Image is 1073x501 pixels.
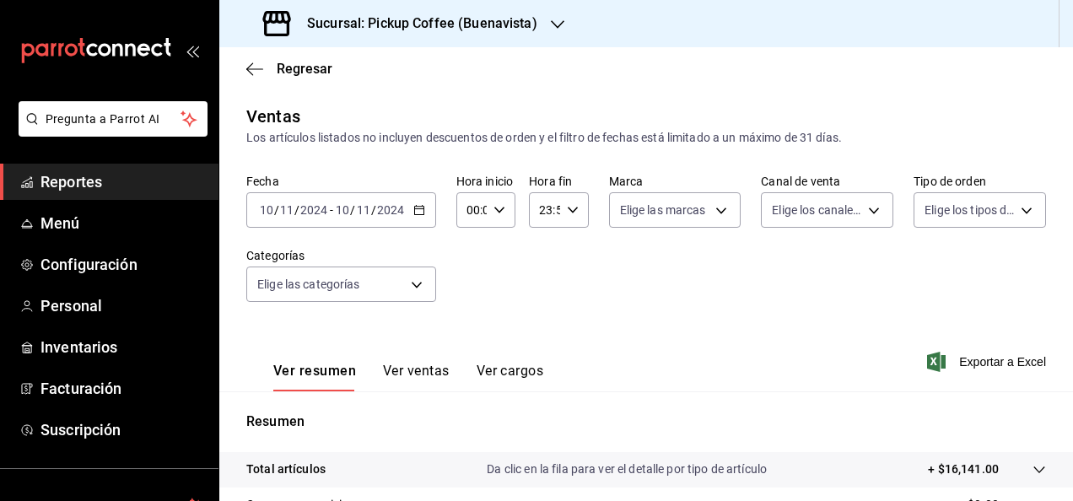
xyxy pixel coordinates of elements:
[299,203,328,217] input: ----
[330,203,333,217] span: -
[772,202,862,218] span: Elige los canales de venta
[350,203,355,217] span: /
[294,13,537,34] h3: Sucursal: Pickup Coffee (Buenavista)
[246,175,436,187] label: Fecha
[356,203,371,217] input: --
[246,129,1046,147] div: Los artículos listados no incluyen descuentos de orden y el filtro de fechas está limitado a un m...
[529,175,588,187] label: Hora fin
[335,203,350,217] input: --
[279,203,294,217] input: --
[477,363,544,391] button: Ver cargos
[246,412,1046,432] p: Resumen
[246,61,332,77] button: Regresar
[40,294,205,317] span: Personal
[487,461,767,478] p: Da clic en la fila para ver el detalle por tipo de artículo
[761,175,893,187] label: Canal de venta
[40,336,205,358] span: Inventarios
[257,276,360,293] span: Elige las categorías
[609,175,741,187] label: Marca
[928,461,999,478] p: + $16,141.00
[40,377,205,400] span: Facturación
[246,461,326,478] p: Total artículos
[46,110,181,128] span: Pregunta a Parrot AI
[620,202,706,218] span: Elige las marcas
[40,418,205,441] span: Suscripción
[186,44,199,57] button: open_drawer_menu
[273,363,543,391] div: navigation tabs
[246,104,300,129] div: Ventas
[294,203,299,217] span: /
[277,61,332,77] span: Regresar
[19,101,208,137] button: Pregunta a Parrot AI
[914,175,1046,187] label: Tipo de orden
[273,363,356,391] button: Ver resumen
[12,122,208,140] a: Pregunta a Parrot AI
[246,250,436,261] label: Categorías
[383,363,450,391] button: Ver ventas
[40,170,205,193] span: Reportes
[40,212,205,234] span: Menú
[930,352,1046,372] button: Exportar a Excel
[274,203,279,217] span: /
[259,203,274,217] input: --
[925,202,1015,218] span: Elige los tipos de orden
[371,203,376,217] span: /
[40,253,205,276] span: Configuración
[456,175,515,187] label: Hora inicio
[376,203,405,217] input: ----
